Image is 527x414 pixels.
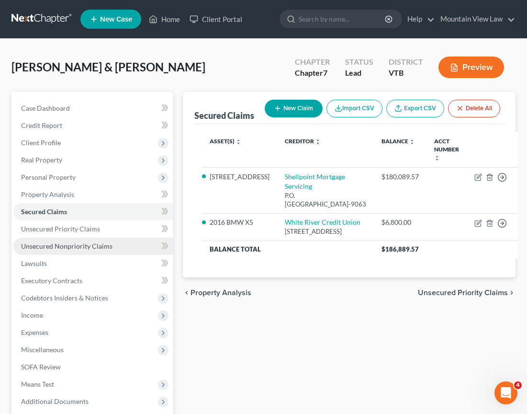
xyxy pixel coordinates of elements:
div: Chapter [295,57,330,68]
i: unfold_more [409,139,415,145]
span: Lawsuits [21,259,47,267]
a: White River Credit Union [285,218,360,226]
input: Search by name... [299,10,386,28]
a: Shellpoint Mortgage Servicing [285,172,345,190]
button: Preview [438,57,504,78]
a: Mountain View Law [436,11,515,28]
button: Import CSV [326,100,382,117]
a: Creditor unfold_more [285,138,321,145]
a: Secured Claims [13,203,173,220]
span: Secured Claims [21,207,67,216]
div: Chapter [295,68,330,79]
li: [STREET_ADDRESS] [210,172,269,182]
span: Executory Contracts [21,276,82,285]
i: unfold_more [434,155,440,161]
button: Delete All [448,100,500,117]
span: Property Analysis [21,190,74,198]
span: Additional Documents [21,397,89,405]
i: chevron_right [508,289,516,297]
a: Asset(s) unfold_more [210,138,241,145]
span: Client Profile [21,138,61,147]
button: chevron_left Property Analysis [183,289,251,297]
div: Secured Claims [194,110,254,121]
span: SOFA Review [21,363,61,371]
li: 2016 BMW X5 [210,218,269,227]
div: District [389,57,423,68]
div: VTB [389,68,423,79]
span: Miscellaneous [21,345,64,354]
a: Export CSV [386,100,444,117]
div: P.O. [GEOGRAPHIC_DATA]-9063 [285,191,366,209]
div: Lead [345,68,373,79]
span: Case Dashboard [21,104,70,112]
a: Case Dashboard [13,100,173,117]
span: Property Analysis [191,289,251,297]
i: unfold_more [315,139,321,145]
span: 7 [323,68,327,77]
th: Balance Total [202,241,374,258]
a: Acct Number unfold_more [434,138,459,161]
i: unfold_more [235,139,241,145]
span: Expenses [21,328,48,336]
span: $186,889.57 [381,245,419,253]
span: 4 [514,381,522,389]
a: Property Analysis [13,186,173,203]
a: Balance unfold_more [381,138,415,145]
button: New Claim [265,100,323,117]
a: Executory Contracts [13,272,173,289]
a: SOFA Review [13,358,173,376]
a: Credit Report [13,117,173,134]
span: [PERSON_NAME] & [PERSON_NAME] [11,60,205,74]
span: Unsecured Priority Claims [418,289,508,297]
div: Status [345,57,373,68]
span: Credit Report [21,121,62,129]
a: Help [403,11,435,28]
a: Lawsuits [13,255,173,272]
button: Unsecured Priority Claims chevron_right [418,289,516,297]
a: Unsecured Priority Claims [13,220,173,238]
span: Unsecured Priority Claims [21,225,100,233]
span: New Case [100,16,132,23]
span: Income [21,311,43,319]
i: chevron_left [183,289,191,297]
span: Codebtors Insiders & Notices [21,294,108,302]
a: Unsecured Nonpriority Claims [13,238,173,255]
div: $180,089.57 [381,172,419,182]
span: Means Test [21,380,54,388]
div: [STREET_ADDRESS] [285,227,366,236]
iframe: Intercom live chat [494,381,517,404]
div: $6,800.00 [381,218,419,227]
span: Personal Property [21,173,76,181]
span: Unsecured Nonpriority Claims [21,242,112,250]
span: Real Property [21,156,62,164]
a: Home [144,11,185,28]
a: Client Portal [185,11,247,28]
